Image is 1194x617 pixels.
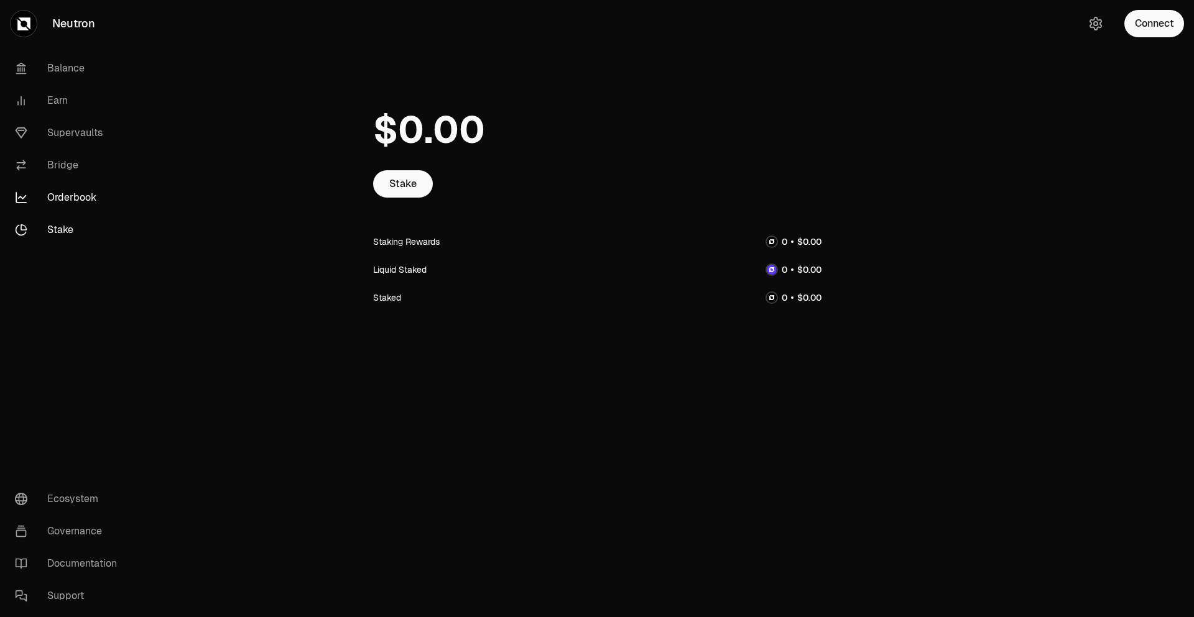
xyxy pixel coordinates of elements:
a: Documentation [5,547,134,580]
a: Ecosystem [5,483,134,515]
a: Earn [5,85,134,117]
a: Stake [373,170,433,198]
div: Staked [373,291,401,304]
img: dNTRN Logo [767,265,777,275]
div: Staking Rewards [373,235,440,248]
a: Supervaults [5,117,134,149]
button: Connect [1124,10,1184,37]
a: Balance [5,52,134,85]
img: NTRN Logo [767,237,777,247]
a: Bridge [5,149,134,181]
a: Orderbook [5,181,134,214]
a: Stake [5,214,134,246]
div: Liquid Staked [373,263,427,276]
img: NTRN Logo [767,293,777,303]
a: Support [5,580,134,612]
a: Governance [5,515,134,547]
